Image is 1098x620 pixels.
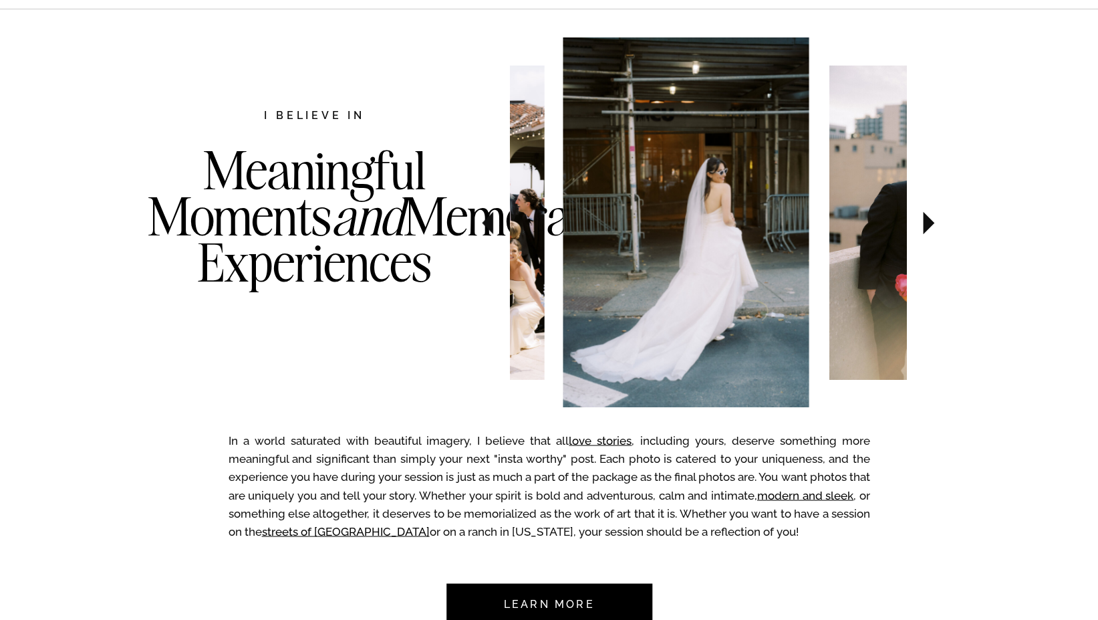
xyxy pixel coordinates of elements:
[229,431,870,547] p: In a world saturated with beautiful imagery, I believe that all , including yours, deserve someth...
[569,433,632,447] a: love stories
[563,37,809,407] img: Bride in New York City with her dress train trailing behind her
[829,65,1053,379] img: Bride and groom in front of NYC skyline
[262,524,430,538] a: streets of [GEOGRAPHIC_DATA]
[194,108,436,126] h2: I believe in
[148,147,482,340] h3: Meaningful Moments Memorable Experiences
[331,183,404,249] i: and
[757,488,853,502] a: modern and sleek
